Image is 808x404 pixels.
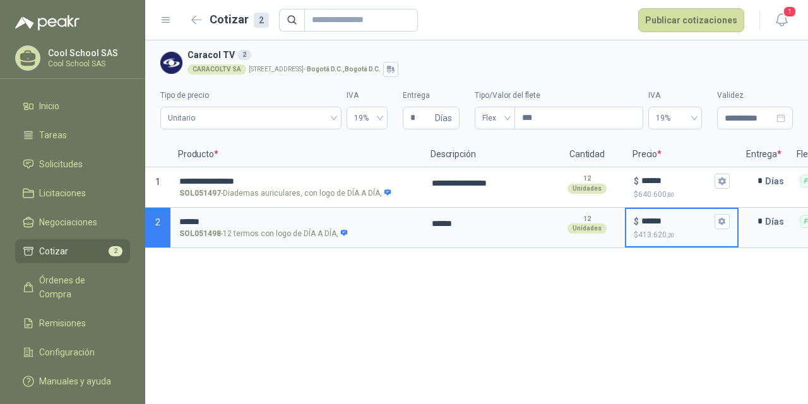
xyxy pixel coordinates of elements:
a: Inicio [15,94,130,118]
img: Logo peakr [15,15,80,30]
span: Increase Value [629,107,643,118]
span: Licitaciones [39,186,86,200]
span: Negociaciones [39,215,97,229]
label: Validez [717,90,793,102]
p: $ [634,174,639,188]
a: Tareas [15,123,130,147]
span: 2 [109,246,122,256]
p: - 12 termos con logo de DÍA A DÍA, [179,228,348,240]
img: Company Logo [160,52,182,74]
p: 12 [583,214,591,224]
input: SOL051498-12 termos con logo de DÍA A DÍA, [179,217,414,227]
h2: Cotizar [210,11,269,28]
label: IVA [648,90,702,102]
label: Tipo de precio [160,90,342,102]
input: SOL051497-Diademas auriculares, con logo de DÍA A DÍA, [179,177,414,186]
span: 2 [155,217,160,227]
div: Unidades [567,223,607,234]
a: Órdenes de Compra [15,268,130,306]
span: Cotizar [39,244,68,258]
button: Publicar cotizaciones [638,8,744,32]
div: CARACOLTV SA [187,64,246,74]
p: Cool School SAS [48,49,127,57]
span: Días [435,107,452,129]
div: 2 [254,13,269,28]
p: - Diademas auriculares, con logo de DÍA A DÍA, [179,187,392,199]
strong: SOL051498 [179,228,221,240]
span: Inicio [39,99,59,113]
a: Configuración [15,340,130,364]
p: $ [634,189,730,201]
span: 19% [354,109,380,128]
p: Precio [625,142,739,167]
span: Manuales y ayuda [39,374,111,388]
p: Descripción [423,142,549,167]
span: up [634,110,638,115]
p: Entrega [739,142,789,167]
span: ,80 [667,191,674,198]
span: close-circle [776,114,785,122]
span: Solicitudes [39,157,83,171]
div: 2 [237,50,251,60]
h3: Caracol TV [187,48,788,62]
button: $$640.600,80 [715,174,730,189]
p: $ [634,215,639,229]
p: Producto [170,142,423,167]
a: Licitaciones [15,181,130,205]
p: Días [765,209,789,234]
span: 1 [783,6,797,18]
button: 1 [770,9,793,32]
span: Configuración [39,345,95,359]
span: ,20 [667,232,674,239]
span: 1 [155,177,160,187]
p: Cool School SAS [48,60,127,68]
span: down [634,121,638,126]
strong: SOL051497 [179,187,221,199]
span: Unitario [168,109,334,128]
p: Cantidad [549,142,625,167]
p: Días [765,169,789,194]
span: 640.600 [638,190,674,199]
span: 413.620 [638,230,674,239]
label: Entrega [403,90,460,102]
label: IVA [347,90,388,102]
p: 12 [583,174,591,184]
a: Cotizar2 [15,239,130,263]
a: Remisiones [15,311,130,335]
input: $$413.620,20 [641,217,712,226]
p: $ [634,229,730,241]
a: Manuales y ayuda [15,369,130,393]
strong: Bogotá D.C. , Bogotá D.C. [307,66,381,73]
span: Decrease Value [629,118,643,129]
div: Unidades [567,184,607,194]
a: Solicitudes [15,152,130,176]
label: Tipo/Valor del flete [475,90,643,102]
span: Tareas [39,128,67,142]
span: 19% [656,109,694,128]
input: $$640.600,80 [641,176,712,186]
span: Remisiones [39,316,86,330]
span: Órdenes de Compra [39,273,118,301]
button: $$413.620,20 [715,214,730,229]
a: Negociaciones [15,210,130,234]
p: [STREET_ADDRESS] - [249,66,381,73]
span: Flex [482,109,508,128]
